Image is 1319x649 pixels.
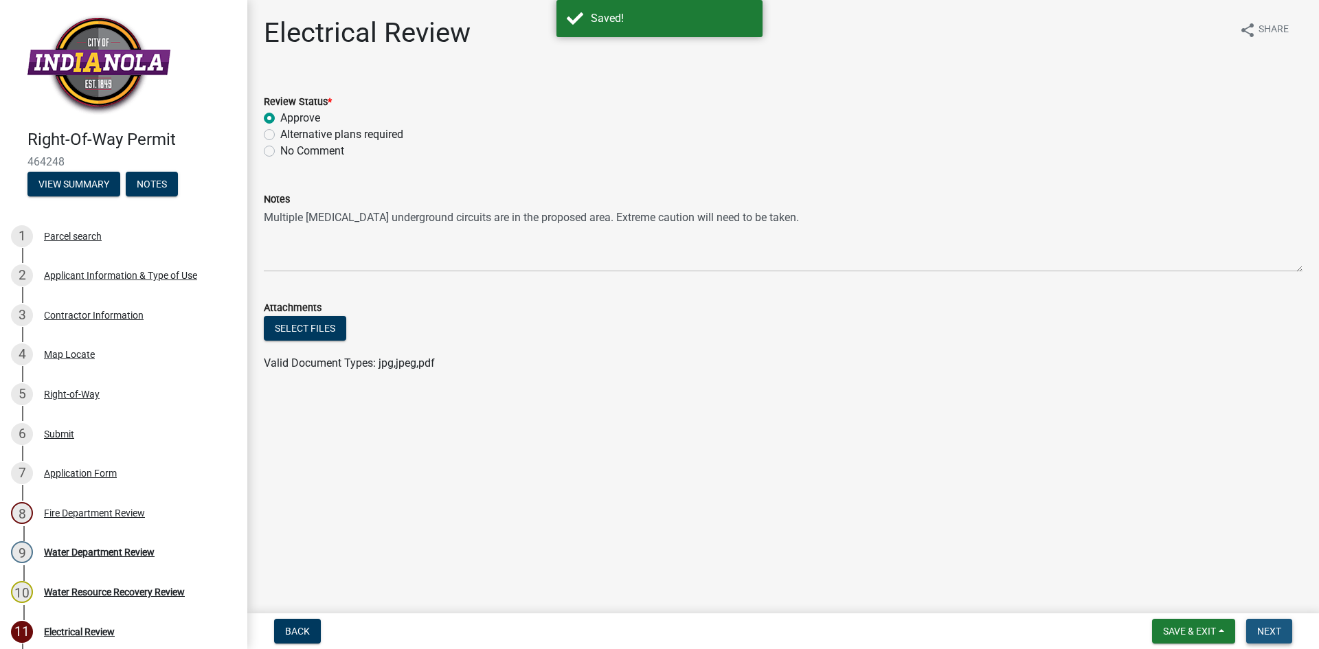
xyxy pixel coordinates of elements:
[264,316,346,341] button: Select files
[1246,619,1292,644] button: Next
[11,423,33,445] div: 6
[44,310,144,320] div: Contractor Information
[264,195,290,205] label: Notes
[591,10,752,27] div: Saved!
[44,468,117,478] div: Application Form
[264,356,435,369] span: Valid Document Types: jpg,jpeg,pdf
[1259,22,1289,38] span: Share
[264,16,471,49] h1: Electrical Review
[280,110,320,126] label: Approve
[11,225,33,247] div: 1
[126,179,178,190] wm-modal-confirm: Notes
[11,502,33,524] div: 8
[44,547,155,557] div: Water Department Review
[1163,626,1216,637] span: Save & Exit
[11,462,33,484] div: 7
[280,126,403,143] label: Alternative plans required
[44,350,95,359] div: Map Locate
[1152,619,1235,644] button: Save & Exit
[27,172,120,196] button: View Summary
[27,155,220,168] span: 464248
[27,14,170,115] img: City of Indianola, Iowa
[11,343,33,365] div: 4
[44,429,74,439] div: Submit
[44,627,115,637] div: Electrical Review
[285,626,310,637] span: Back
[1239,22,1256,38] i: share
[280,143,344,159] label: No Comment
[27,130,236,150] h4: Right-Of-Way Permit
[44,231,102,241] div: Parcel search
[44,389,100,399] div: Right-of-Way
[11,383,33,405] div: 5
[126,172,178,196] button: Notes
[11,621,33,643] div: 11
[44,508,145,518] div: Fire Department Review
[27,179,120,190] wm-modal-confirm: Summary
[11,304,33,326] div: 3
[44,271,197,280] div: Applicant Information & Type of Use
[264,98,332,107] label: Review Status
[264,304,322,313] label: Attachments
[11,264,33,286] div: 2
[1257,626,1281,637] span: Next
[11,541,33,563] div: 9
[274,619,321,644] button: Back
[11,581,33,603] div: 10
[1228,16,1300,43] button: shareShare
[44,587,185,597] div: Water Resource Recovery Review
